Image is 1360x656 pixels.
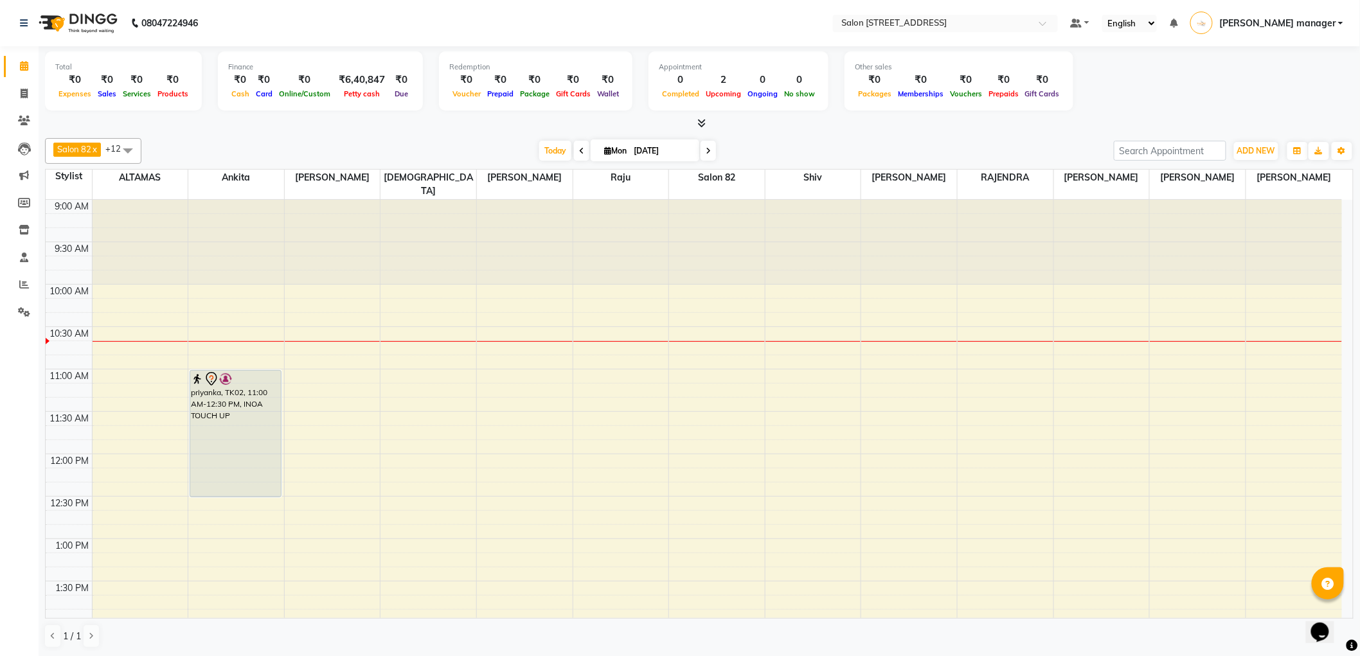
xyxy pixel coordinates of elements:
[276,73,334,87] div: ₹0
[985,73,1022,87] div: ₹0
[1150,170,1246,186] span: [PERSON_NAME]
[53,581,92,595] div: 1:30 PM
[276,89,334,98] span: Online/Custom
[57,144,91,154] span: Salon 82
[744,73,781,87] div: 0
[895,73,947,87] div: ₹0
[781,73,818,87] div: 0
[120,73,154,87] div: ₹0
[781,89,818,98] span: No show
[594,89,622,98] span: Wallet
[53,242,92,256] div: 9:30 AM
[253,73,276,87] div: ₹0
[33,5,121,41] img: logo
[228,62,413,73] div: Finance
[53,200,92,213] div: 9:00 AM
[553,73,594,87] div: ₹0
[1246,170,1342,186] span: [PERSON_NAME]
[449,62,622,73] div: Redemption
[55,62,192,73] div: Total
[154,73,192,87] div: ₹0
[659,62,818,73] div: Appointment
[55,73,94,87] div: ₹0
[285,170,380,186] span: [PERSON_NAME]
[1114,141,1226,161] input: Search Appointment
[105,143,130,154] span: +12
[94,73,120,87] div: ₹0
[477,170,573,186] span: [PERSON_NAME]
[947,89,985,98] span: Vouchers
[48,285,92,298] div: 10:00 AM
[539,141,571,161] span: Today
[601,146,630,155] span: Mon
[228,73,253,87] div: ₹0
[659,73,702,87] div: 0
[120,89,154,98] span: Services
[630,141,694,161] input: 2025-09-01
[517,89,553,98] span: Package
[341,89,383,98] span: Petty cash
[669,170,765,186] span: Salon 82
[1306,605,1347,643] iframe: chat widget
[855,62,1063,73] div: Other sales
[449,89,484,98] span: Voucher
[334,73,390,87] div: ₹6,40,847
[253,89,276,98] span: Card
[46,170,92,183] div: Stylist
[154,89,192,98] span: Products
[141,5,198,41] b: 08047224946
[573,170,669,186] span: Raju
[702,73,744,87] div: 2
[702,89,744,98] span: Upcoming
[744,89,781,98] span: Ongoing
[48,497,92,510] div: 12:30 PM
[380,170,476,199] span: [DEMOGRAPHIC_DATA]
[1237,146,1275,155] span: ADD NEW
[391,89,411,98] span: Due
[1022,73,1063,87] div: ₹0
[55,89,94,98] span: Expenses
[855,73,895,87] div: ₹0
[517,73,553,87] div: ₹0
[855,89,895,98] span: Packages
[484,73,517,87] div: ₹0
[188,170,284,186] span: Ankita
[94,89,120,98] span: Sales
[48,369,92,383] div: 11:00 AM
[48,412,92,425] div: 11:30 AM
[861,170,957,186] span: [PERSON_NAME]
[895,89,947,98] span: Memberships
[1234,142,1278,160] button: ADD NEW
[48,327,92,341] div: 10:30 AM
[1054,170,1150,186] span: [PERSON_NAME]
[53,539,92,553] div: 1:00 PM
[48,454,92,468] div: 12:00 PM
[93,170,188,186] span: ALTAMAS
[659,89,702,98] span: Completed
[390,73,413,87] div: ₹0
[765,170,861,186] span: Shiv
[1022,89,1063,98] span: Gift Cards
[63,630,81,643] span: 1 / 1
[958,170,1053,186] span: RAJENDRA
[190,371,281,497] div: priyanka, TK02, 11:00 AM-12:30 PM, INOA TOUCH UP
[1190,12,1213,34] img: Rahul manager
[91,144,97,154] a: x
[484,89,517,98] span: Prepaid
[594,73,622,87] div: ₹0
[1219,17,1336,30] span: [PERSON_NAME] manager
[228,89,253,98] span: Cash
[947,73,985,87] div: ₹0
[449,73,484,87] div: ₹0
[985,89,1022,98] span: Prepaids
[553,89,594,98] span: Gift Cards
